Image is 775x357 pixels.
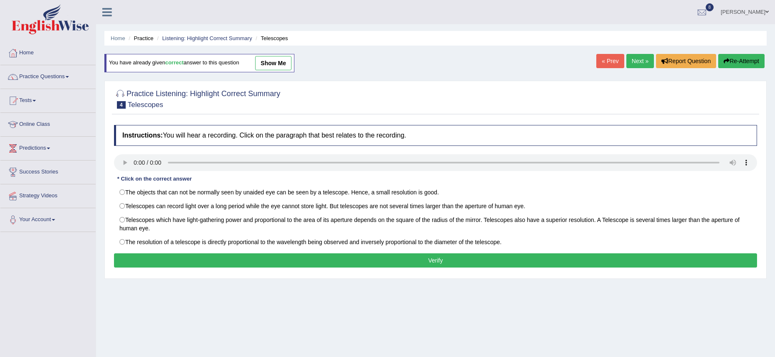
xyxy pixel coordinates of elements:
[656,54,716,68] button: Report Question
[114,88,280,109] h2: Practice Listening: Highlight Correct Summary
[255,56,291,70] a: show me
[706,3,714,11] span: 8
[122,132,163,139] b: Instructions:
[0,137,96,158] a: Predictions
[0,89,96,110] a: Tests
[626,54,654,68] a: Next »
[117,101,126,109] span: 4
[114,175,195,183] div: * Click on the correct answer
[114,235,757,249] label: The resolution of a telescope is directly proportional to the wavelength being observed and inver...
[114,185,757,199] label: The objects that can not be normally seen by unaided eye can be seen by a telescope. Hence, a sma...
[718,54,765,68] button: Re-Attempt
[162,35,252,41] a: Listening: Highlight Correct Summary
[0,208,96,229] a: Your Account
[111,35,125,41] a: Home
[253,34,288,42] li: Telescopes
[114,213,757,235] label: Telescopes which have light-gathering power and proportional to the area of its aperture depends ...
[596,54,624,68] a: « Prev
[0,113,96,134] a: Online Class
[127,34,153,42] li: Practice
[114,253,757,268] button: Verify
[104,54,294,72] div: You have already given answer to this question
[0,161,96,181] a: Success Stories
[165,60,184,66] b: correct
[0,41,96,62] a: Home
[114,125,757,146] h4: You will hear a recording. Click on the paragraph that best relates to the recording.
[0,184,96,205] a: Strategy Videos
[0,65,96,86] a: Practice Questions
[128,101,163,109] small: Telescopes
[114,199,757,213] label: Telescopes can record light over a long period while the eye cannot store light. But telescopes a...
